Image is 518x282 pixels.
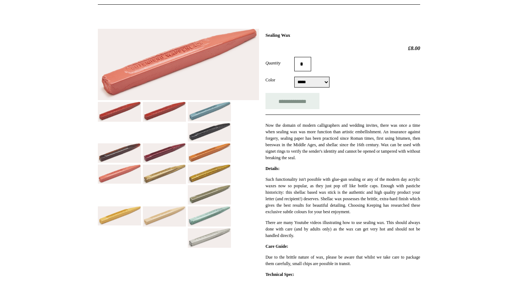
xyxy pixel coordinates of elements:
[188,143,231,163] img: Sealing Wax
[265,77,294,83] label: Color
[188,206,231,227] img: Sealing Wax
[265,244,288,249] strong: Care Guide:
[98,102,141,121] img: Sealing Wax
[98,143,141,163] img: Sealing Wax
[143,206,186,227] img: Sealing Wax
[265,122,420,161] p: Now the domain of modern calligraphers and wedding invites, there was once a time when sealing wa...
[265,254,420,267] p: Due to the brittle nature of wax, please be aware that whilst we take care to package them carefu...
[265,166,280,171] strong: Details:
[143,102,186,121] img: Sealing Wax
[188,228,231,248] img: Sealing Wax
[98,165,141,184] img: Sealing Wax
[265,32,420,38] h1: Sealing Wax
[143,165,186,184] img: Sealing Wax
[265,60,294,66] label: Quantity
[188,102,231,121] img: Sealing Wax
[188,165,231,183] img: Sealing Wax
[188,185,231,205] img: Sealing Wax
[265,219,420,239] p: There are many Youtube videos illustrating how to use sealing wax. This should always done with c...
[143,143,186,163] img: Sealing Wax
[188,123,231,142] img: Sealing Wax
[265,272,294,277] strong: Technical Spec:
[98,29,259,100] img: Sealing Wax
[265,176,420,215] p: Such functionality isn't possible with glue-gun sealing or any of the modern day acrylic waxes no...
[265,45,420,52] h2: £8.00
[98,206,141,225] img: Sealing Wax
